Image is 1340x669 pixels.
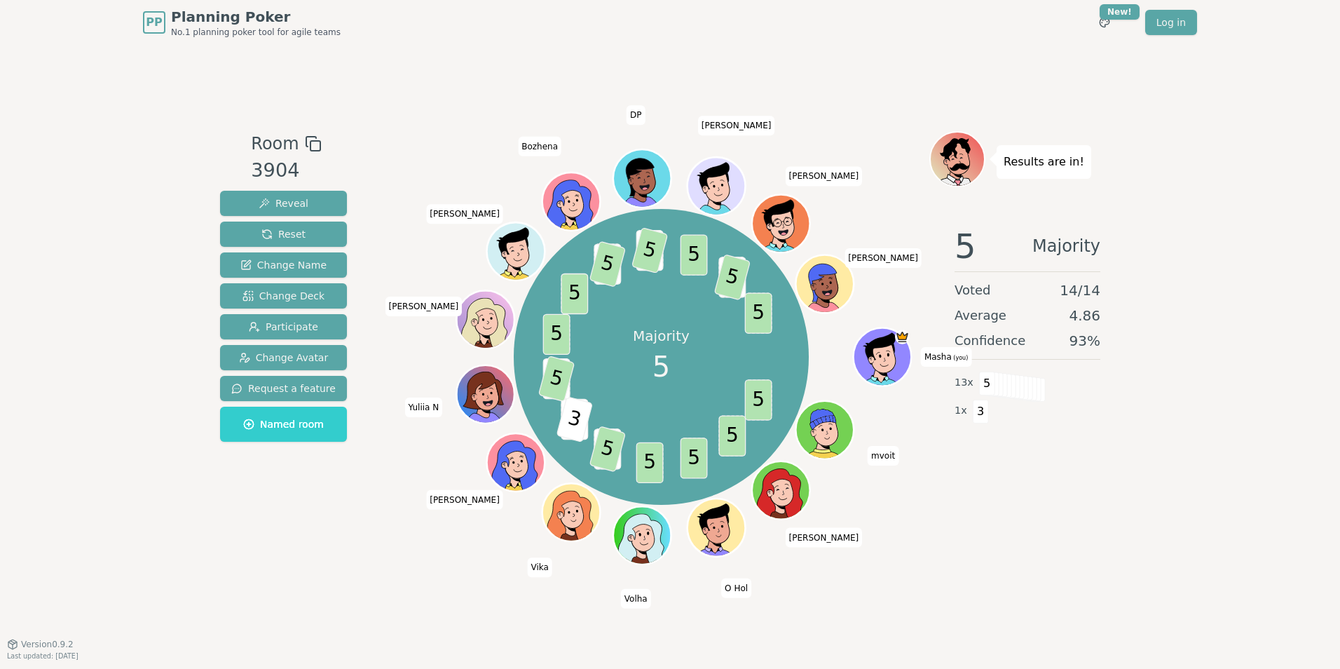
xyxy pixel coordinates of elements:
span: 3 [973,400,989,424]
span: 1 x [955,403,967,419]
span: 5 [681,438,708,479]
span: Room [251,131,299,156]
button: Participate [220,314,347,339]
span: Click to change your name [721,579,751,598]
span: Change Name [240,258,327,272]
span: 4.86 [1069,306,1100,325]
button: Change Avatar [220,345,347,370]
span: Click to change your name [868,446,898,466]
span: 13 x [955,375,973,391]
button: Reset [220,222,347,247]
span: Click to change your name [518,137,561,156]
span: 14 / 14 [1060,281,1100,300]
span: Reset [261,227,306,241]
span: Planning Poker [171,7,341,27]
a: PPPlanning PokerNo.1 planning poker tool for agile teams [143,7,341,38]
span: 5 [979,372,995,396]
span: Participate [249,320,318,334]
span: Click to change your name [921,347,971,367]
span: Named room [243,417,324,431]
span: Reveal [259,196,308,210]
span: Version 0.9.2 [21,639,74,650]
span: Click to change your name [786,166,863,186]
p: Results are in! [1004,152,1084,172]
div: New! [1100,4,1140,20]
span: 5 [652,346,670,388]
span: 5 [719,416,746,457]
span: Click to change your name [405,398,443,417]
button: Change Name [220,252,347,278]
button: Named room [220,407,347,442]
span: Request a feature [231,381,336,396]
span: Confidence [955,331,1025,351]
span: 5 [681,235,708,276]
span: Majority [1032,229,1100,263]
span: 5 [631,227,669,273]
p: Majority [633,326,690,346]
span: 5 [745,380,772,421]
span: Change Deck [242,289,324,303]
span: No.1 planning poker tool for agile teams [171,27,341,38]
span: 5 [561,273,589,314]
span: 5 [589,426,627,473]
span: Click to change your name [385,297,463,316]
span: 5 [955,229,976,263]
span: Change Avatar [239,351,329,365]
span: Click to change your name [426,204,503,224]
span: Click to change your name [627,105,645,125]
span: 5 [636,442,664,483]
span: 3 [556,396,594,442]
span: 5 [543,314,570,355]
span: Click to change your name [621,589,651,609]
button: Change Deck [220,283,347,309]
span: 5 [589,241,627,288]
span: 93 % [1069,331,1100,351]
span: Click to change your name [426,490,503,510]
span: 5 [745,293,772,334]
span: 5 [714,255,751,301]
div: 3904 [251,156,321,185]
span: Voted [955,281,991,300]
span: Masha is the host [896,330,910,344]
span: Average [955,306,1006,325]
span: 5 [538,356,575,402]
button: New! [1092,10,1117,35]
button: Click to change your avatar [856,330,910,384]
button: Version0.9.2 [7,639,74,650]
a: Log in [1145,10,1197,35]
span: Click to change your name [698,116,775,135]
span: PP [146,14,162,31]
button: Reveal [220,191,347,216]
span: (you) [952,355,969,361]
span: Click to change your name [527,557,552,577]
span: Click to change your name [786,528,863,548]
span: Last updated: [DATE] [7,652,78,660]
button: Request a feature [220,376,347,401]
span: Click to change your name [845,248,922,268]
